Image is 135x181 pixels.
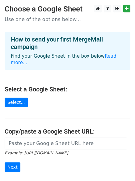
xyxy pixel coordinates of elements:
[11,53,124,66] p: Find your Google Sheet in the box below
[5,86,130,93] h4: Select a Google Sheet:
[5,5,130,14] h3: Choose a Google Sheet
[5,98,28,107] a: Select...
[5,128,130,135] h4: Copy/paste a Google Sheet URL:
[11,36,124,51] h4: How to send your first MergeMail campaign
[5,151,68,155] small: Example: [URL][DOMAIN_NAME]
[5,162,20,172] input: Next
[11,53,116,65] a: Read more...
[5,138,127,149] input: Paste your Google Sheet URL here
[5,16,130,23] p: Use one of the options below...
